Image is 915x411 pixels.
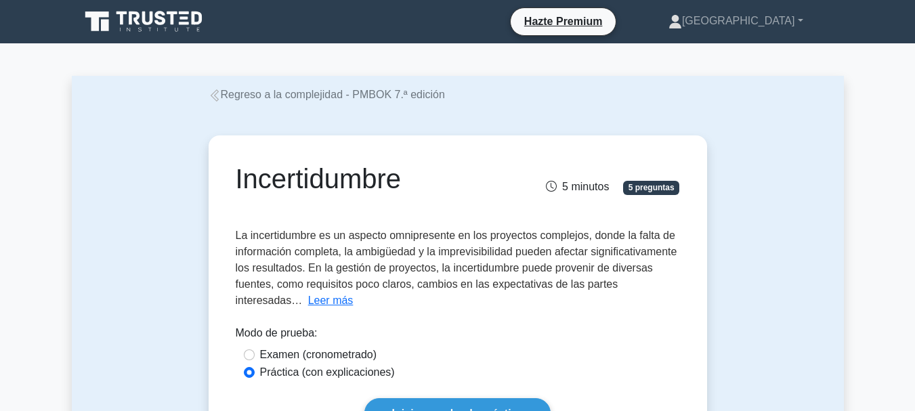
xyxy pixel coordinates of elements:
[308,293,354,309] button: Leer más
[236,164,402,194] font: Incertidumbre
[562,181,609,192] font: 5 minutos
[260,366,395,378] font: Práctica (con explicaciones)
[636,7,836,35] a: [GEOGRAPHIC_DATA]
[524,16,603,27] font: Hazte Premium
[260,349,377,360] font: Examen (cronometrado)
[308,295,354,306] font: Leer más
[209,89,445,100] a: Regreso a la complejidad - PMBOK 7.ª edición
[682,15,795,26] font: [GEOGRAPHIC_DATA]
[236,230,677,306] font: La incertidumbre es un aspecto omnipresente en los proyectos complejos, donde la falta de informa...
[629,183,675,192] font: 5 preguntas
[221,89,445,100] font: Regreso a la complejidad - PMBOK 7.ª edición
[236,327,318,339] font: Modo de prueba:
[516,13,611,30] a: Hazte Premium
